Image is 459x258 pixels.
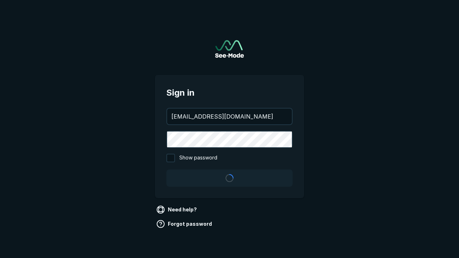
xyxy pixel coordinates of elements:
span: Show password [179,154,217,162]
span: Sign in [166,86,293,99]
a: Forgot password [155,218,215,230]
img: See-Mode Logo [215,40,244,58]
input: your@email.com [167,109,292,124]
a: Need help? [155,204,200,215]
a: Go to sign in [215,40,244,58]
